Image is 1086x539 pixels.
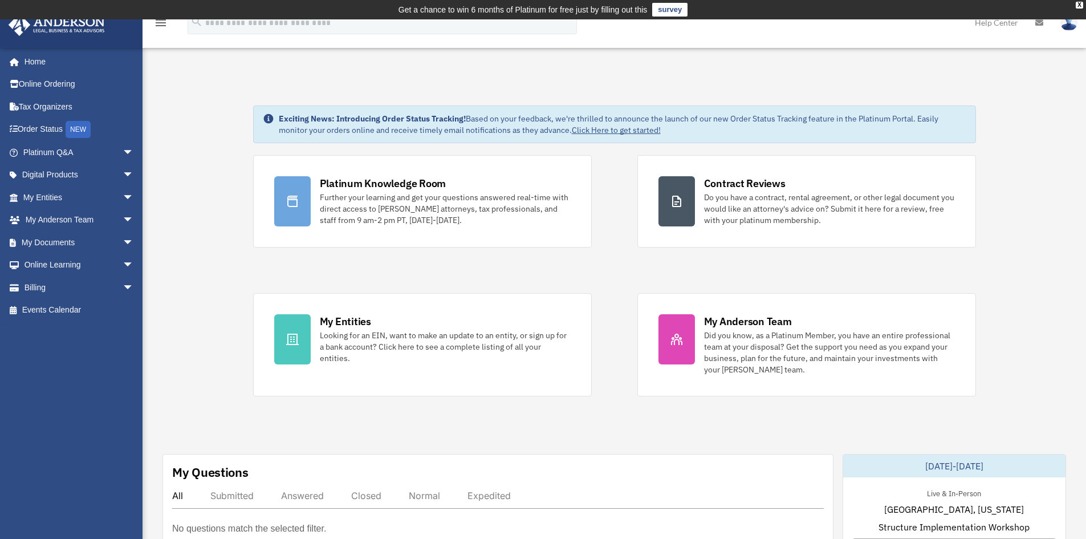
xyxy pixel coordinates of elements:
p: No questions match the selected filter. [172,521,326,537]
a: Click Here to get started! [572,125,661,135]
div: NEW [66,121,91,138]
a: My Anderson Team Did you know, as a Platinum Member, you have an entire professional team at your... [637,293,976,396]
span: arrow_drop_down [123,141,145,164]
a: Order StatusNEW [8,118,151,141]
a: Online Ordering [8,73,151,96]
a: My Entities Looking for an EIN, want to make an update to an entity, or sign up for a bank accoun... [253,293,592,396]
span: arrow_drop_down [123,164,145,187]
div: Further your learning and get your questions answered real-time with direct access to [PERSON_NAM... [320,192,571,226]
a: My Documentsarrow_drop_down [8,231,151,254]
a: Billingarrow_drop_down [8,276,151,299]
span: arrow_drop_down [123,209,145,232]
div: Did you know, as a Platinum Member, you have an entire professional team at your disposal? Get th... [704,330,955,375]
a: Platinum Q&Aarrow_drop_down [8,141,151,164]
div: Closed [351,490,381,501]
a: Events Calendar [8,299,151,322]
a: Digital Productsarrow_drop_down [8,164,151,187]
div: close [1076,2,1083,9]
a: My Entitiesarrow_drop_down [8,186,151,209]
span: arrow_drop_down [123,231,145,254]
a: Platinum Knowledge Room Further your learning and get your questions answered real-time with dire... [253,155,592,248]
strong: Exciting News: Introducing Order Status Tracking! [279,114,466,124]
span: Structure Implementation Workshop [878,520,1030,534]
a: Online Learningarrow_drop_down [8,254,151,277]
a: Contract Reviews Do you have a contract, rental agreement, or other legal document you would like... [637,155,976,248]
img: Anderson Advisors Platinum Portal [5,14,108,36]
div: All [172,490,183,501]
a: My Anderson Teamarrow_drop_down [8,209,151,232]
span: arrow_drop_down [123,276,145,299]
div: Based on your feedback, we're thrilled to announce the launch of our new Order Status Tracking fe... [279,113,966,136]
div: Live & In-Person [918,487,990,499]
div: Answered [281,490,324,501]
a: survey [652,3,688,17]
a: Home [8,50,145,73]
div: Platinum Knowledge Room [320,176,446,191]
span: arrow_drop_down [123,186,145,209]
a: menu [154,20,168,30]
div: My Anderson Team [704,314,792,329]
i: menu [154,16,168,30]
div: [DATE]-[DATE] [843,455,1065,477]
span: arrow_drop_down [123,254,145,277]
i: search [190,15,203,28]
div: Get a chance to win 6 months of Platinum for free just by filling out this [398,3,648,17]
div: My Entities [320,314,371,329]
span: [GEOGRAPHIC_DATA], [US_STATE] [884,502,1024,516]
div: Expedited [467,490,511,501]
div: Do you have a contract, rental agreement, or other legal document you would like an attorney's ad... [704,192,955,226]
a: Tax Organizers [8,95,151,118]
img: User Pic [1060,14,1077,31]
div: My Questions [172,464,249,481]
div: Submitted [210,490,254,501]
div: Looking for an EIN, want to make an update to an entity, or sign up for a bank account? Click her... [320,330,571,364]
div: Normal [409,490,440,501]
div: Contract Reviews [704,176,786,191]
